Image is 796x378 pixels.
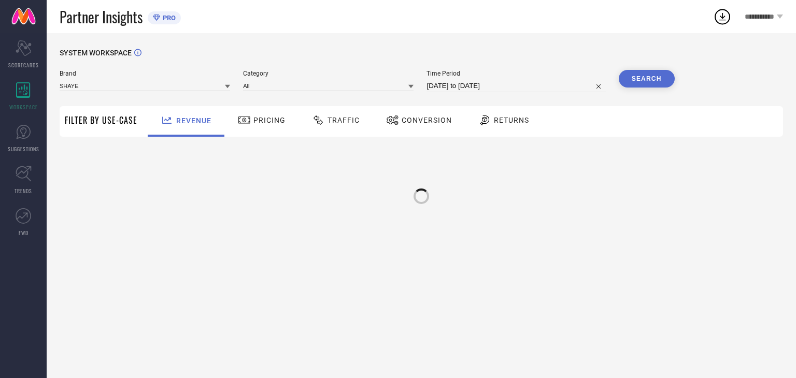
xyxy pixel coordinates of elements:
[19,229,29,237] span: FWD
[15,187,32,195] span: TRENDS
[176,117,211,125] span: Revenue
[243,70,414,77] span: Category
[427,80,605,92] input: Select time period
[8,61,39,69] span: SCORECARDS
[9,103,38,111] span: WORKSPACE
[253,116,286,124] span: Pricing
[328,116,360,124] span: Traffic
[65,114,137,126] span: Filter By Use-Case
[60,49,132,57] span: SYSTEM WORKSPACE
[402,116,452,124] span: Conversion
[8,145,39,153] span: SUGGESTIONS
[60,6,143,27] span: Partner Insights
[619,70,675,88] button: Search
[713,7,732,26] div: Open download list
[494,116,529,124] span: Returns
[427,70,605,77] span: Time Period
[60,70,230,77] span: Brand
[160,14,176,22] span: PRO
